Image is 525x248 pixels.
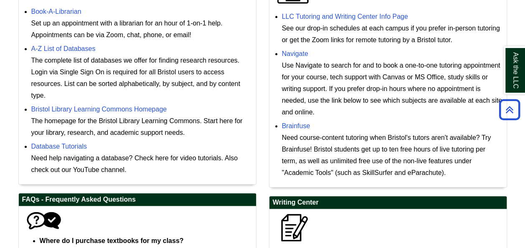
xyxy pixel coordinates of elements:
a: Book-A-Librarian [31,8,81,15]
div: Need course-content tutoring when Bristol's tutors aren't available? Try Brainfuse! Bristol stude... [282,132,502,179]
a: Database Tutorials [31,143,87,150]
h2: Writing Center [269,196,507,209]
div: Need help navigating a database? Check here for video tutorials. Also check out our YouTube channel. [31,152,252,176]
div: Set up an appointment with a librarian for an hour of 1-on-1 help. Appointments can be via Zoom, ... [31,18,252,41]
a: Back to Top [496,104,523,115]
a: Navigate [282,50,308,57]
div: See our drop-in schedules at each campus if you prefer in-person tutoring or get the Zoom links f... [282,23,502,46]
div: The homepage for the Bristol Library Learning Commons. Start here for your library, research, and... [31,115,252,139]
a: A-Z List of Databases [31,45,96,52]
h2: FAQs - Frequently Asked Questions [19,193,256,206]
a: Brainfuse [282,122,310,129]
div: Use Navigate to search for and to book a one-to-one tutoring appointment for your course, tech su... [282,60,502,118]
strong: Where do I purchase textbooks for my class? [40,237,184,244]
a: LLC Tutoring and Writing Center Info Page [282,13,408,20]
div: The complete list of databases we offer for finding research resources. Login via Single Sign On ... [31,55,252,101]
a: Bristol Library Learning Commons Homepage [31,106,167,113]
